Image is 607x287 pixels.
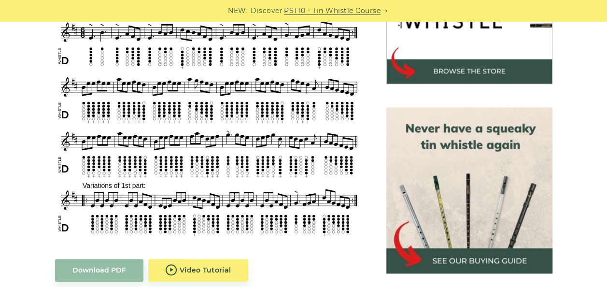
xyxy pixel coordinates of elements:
span: NEW: [228,5,248,16]
span: Discover [251,5,282,16]
a: Download PDF [55,259,143,282]
img: tin whistle buying guide [386,107,552,273]
a: Video Tutorial [148,259,249,282]
a: PST10 - Tin Whistle Course [284,5,381,16]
